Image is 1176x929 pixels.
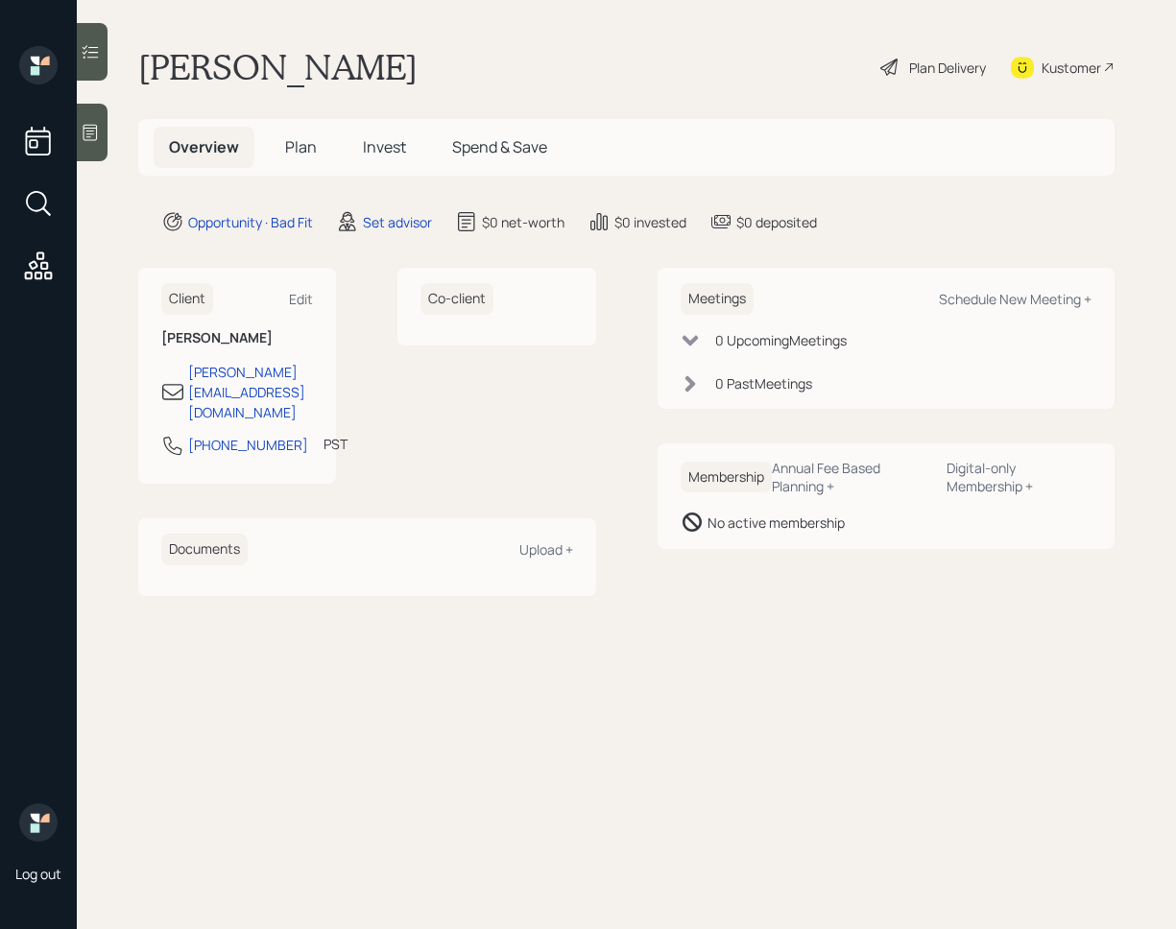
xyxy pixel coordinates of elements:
div: $0 deposited [736,212,817,232]
div: Log out [15,865,61,883]
div: Kustomer [1042,58,1101,78]
h6: [PERSON_NAME] [161,330,313,346]
div: Opportunity · Bad Fit [188,212,313,232]
div: 0 Past Meeting s [715,373,812,393]
div: No active membership [708,512,845,533]
div: PST [324,434,348,454]
span: Invest [363,136,406,157]
h6: Documents [161,534,248,565]
span: Overview [169,136,239,157]
div: Upload + [519,540,573,559]
div: $0 net-worth [482,212,564,232]
div: Set advisor [363,212,432,232]
h6: Co-client [420,283,493,315]
div: Schedule New Meeting + [939,290,1092,308]
h6: Membership [681,462,772,493]
h6: Meetings [681,283,754,315]
div: [PHONE_NUMBER] [188,435,308,455]
div: Plan Delivery [909,58,986,78]
div: [PERSON_NAME][EMAIL_ADDRESS][DOMAIN_NAME] [188,362,313,422]
div: 0 Upcoming Meeting s [715,330,847,350]
div: Annual Fee Based Planning + [772,459,931,495]
div: Edit [289,290,313,308]
h1: [PERSON_NAME] [138,46,418,88]
div: Digital-only Membership + [947,459,1092,495]
div: $0 invested [614,212,686,232]
span: Spend & Save [452,136,547,157]
span: Plan [285,136,317,157]
img: retirable_logo.png [19,803,58,842]
h6: Client [161,283,213,315]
